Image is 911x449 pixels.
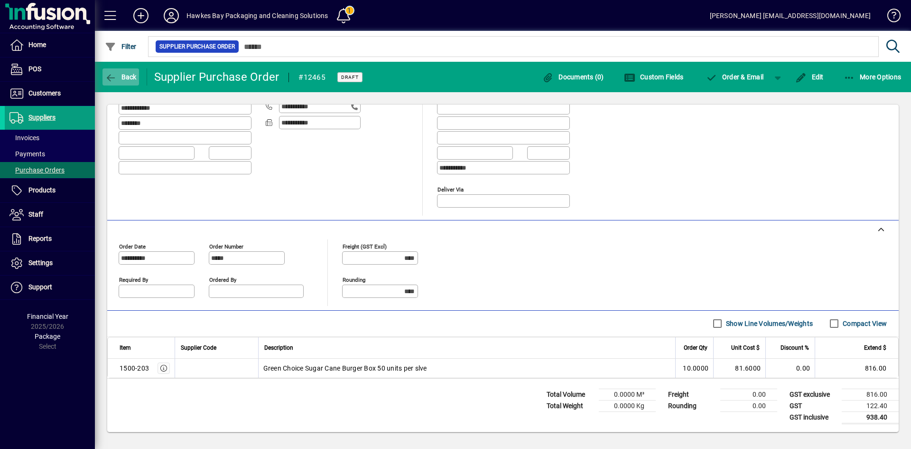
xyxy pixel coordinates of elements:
[209,276,236,283] mat-label: Ordered by
[720,389,777,400] td: 0.00
[785,389,842,400] td: GST exclusive
[864,343,886,353] span: Extend $
[120,363,149,373] div: 1500-203
[663,389,720,400] td: Freight
[675,359,713,378] td: 10.0000
[781,343,809,353] span: Discount %
[154,69,279,85] div: Supplier Purchase Order
[842,389,899,400] td: 816.00
[9,150,45,158] span: Payments
[119,243,146,249] mat-label: Order date
[731,343,760,353] span: Unit Cost $
[880,2,899,33] a: Knowledge Base
[105,43,137,50] span: Filter
[105,73,137,81] span: Back
[28,186,56,194] span: Products
[28,283,52,291] span: Support
[542,389,599,400] td: Total Volume
[842,411,899,423] td: 938.40
[35,333,60,340] span: Package
[27,313,68,320] span: Financial Year
[701,68,768,86] button: Order & Email
[186,8,328,23] div: Hawkes Bay Packaging and Cleaning Solutions
[599,389,656,400] td: 0.0000 M³
[624,73,684,81] span: Custom Fields
[263,363,427,373] span: Green Choice Sugar Cane Burger Box 50 units per slve
[5,203,95,227] a: Staff
[542,73,604,81] span: Documents (0)
[842,400,899,411] td: 122.40
[126,7,156,24] button: Add
[298,70,325,85] div: #12465
[9,166,65,174] span: Purchase Orders
[710,8,871,23] div: [PERSON_NAME] [EMAIL_ADDRESS][DOMAIN_NAME]
[159,42,235,51] span: Supplier Purchase Order
[28,210,43,218] span: Staff
[5,82,95,105] a: Customers
[343,276,365,283] mat-label: Rounding
[5,130,95,146] a: Invoices
[720,400,777,411] td: 0.00
[264,343,293,353] span: Description
[5,251,95,275] a: Settings
[28,65,41,73] span: POS
[343,243,387,249] mat-label: Freight (GST excl)
[815,359,898,378] td: 816.00
[765,359,815,378] td: 0.00
[793,68,826,86] button: Edit
[5,227,95,251] a: Reports
[28,89,61,97] span: Customers
[540,68,606,86] button: Documents (0)
[28,114,56,121] span: Suppliers
[437,186,464,192] mat-label: Deliver via
[341,74,359,80] span: Draft
[119,276,148,283] mat-label: Required by
[713,359,765,378] td: 81.6000
[28,259,53,267] span: Settings
[102,68,139,86] button: Back
[209,243,243,249] mat-label: Order number
[5,179,95,202] a: Products
[156,7,186,24] button: Profile
[841,319,887,328] label: Compact View
[785,411,842,423] td: GST inclusive
[5,57,95,81] a: POS
[5,162,95,178] a: Purchase Orders
[663,400,720,411] td: Rounding
[95,68,147,86] app-page-header-button: Back
[181,343,216,353] span: Supplier Code
[5,276,95,299] a: Support
[5,33,95,57] a: Home
[844,73,902,81] span: More Options
[706,73,763,81] span: Order & Email
[785,400,842,411] td: GST
[28,235,52,242] span: Reports
[841,68,904,86] button: More Options
[724,319,813,328] label: Show Line Volumes/Weights
[120,343,131,353] span: Item
[28,41,46,48] span: Home
[622,68,686,86] button: Custom Fields
[542,400,599,411] td: Total Weight
[684,343,707,353] span: Order Qty
[5,146,95,162] a: Payments
[795,73,824,81] span: Edit
[102,38,139,55] button: Filter
[9,134,39,142] span: Invoices
[599,400,656,411] td: 0.0000 Kg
